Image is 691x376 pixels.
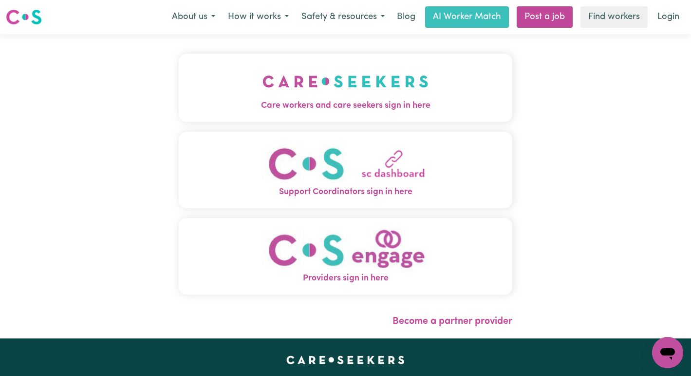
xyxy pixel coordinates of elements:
[425,6,509,28] a: AI Worker Match
[652,6,685,28] a: Login
[286,356,405,364] a: Careseekers home page
[179,54,513,122] button: Care workers and care seekers sign in here
[517,6,573,28] a: Post a job
[391,6,421,28] a: Blog
[179,186,513,198] span: Support Coordinators sign in here
[179,272,513,285] span: Providers sign in here
[222,7,295,27] button: How it works
[392,317,512,326] a: Become a partner provider
[166,7,222,27] button: About us
[179,218,513,295] button: Providers sign in here
[295,7,391,27] button: Safety & resources
[580,6,648,28] a: Find workers
[652,337,683,368] iframe: Button to launch messaging window
[6,8,42,26] img: Careseekers logo
[179,99,513,112] span: Care workers and care seekers sign in here
[179,132,513,208] button: Support Coordinators sign in here
[6,6,42,28] a: Careseekers logo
